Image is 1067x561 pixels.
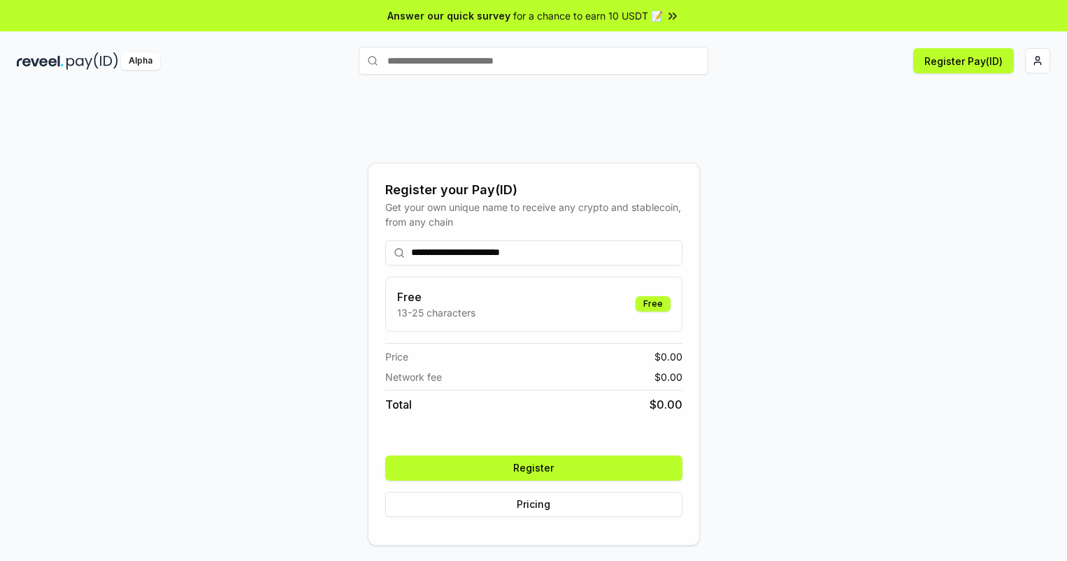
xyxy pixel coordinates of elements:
[385,370,442,384] span: Network fee
[385,200,682,229] div: Get your own unique name to receive any crypto and stablecoin, from any chain
[513,8,663,23] span: for a chance to earn 10 USDT 📝
[17,52,64,70] img: reveel_dark
[397,289,475,305] h3: Free
[121,52,160,70] div: Alpha
[636,296,671,312] div: Free
[397,305,475,320] p: 13-25 characters
[650,396,682,413] span: $ 0.00
[385,456,682,481] button: Register
[385,349,408,364] span: Price
[385,180,682,200] div: Register your Pay(ID)
[913,48,1014,73] button: Register Pay(ID)
[654,370,682,384] span: $ 0.00
[654,349,682,364] span: $ 0.00
[385,492,682,517] button: Pricing
[387,8,510,23] span: Answer our quick survey
[385,396,412,413] span: Total
[66,52,118,70] img: pay_id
